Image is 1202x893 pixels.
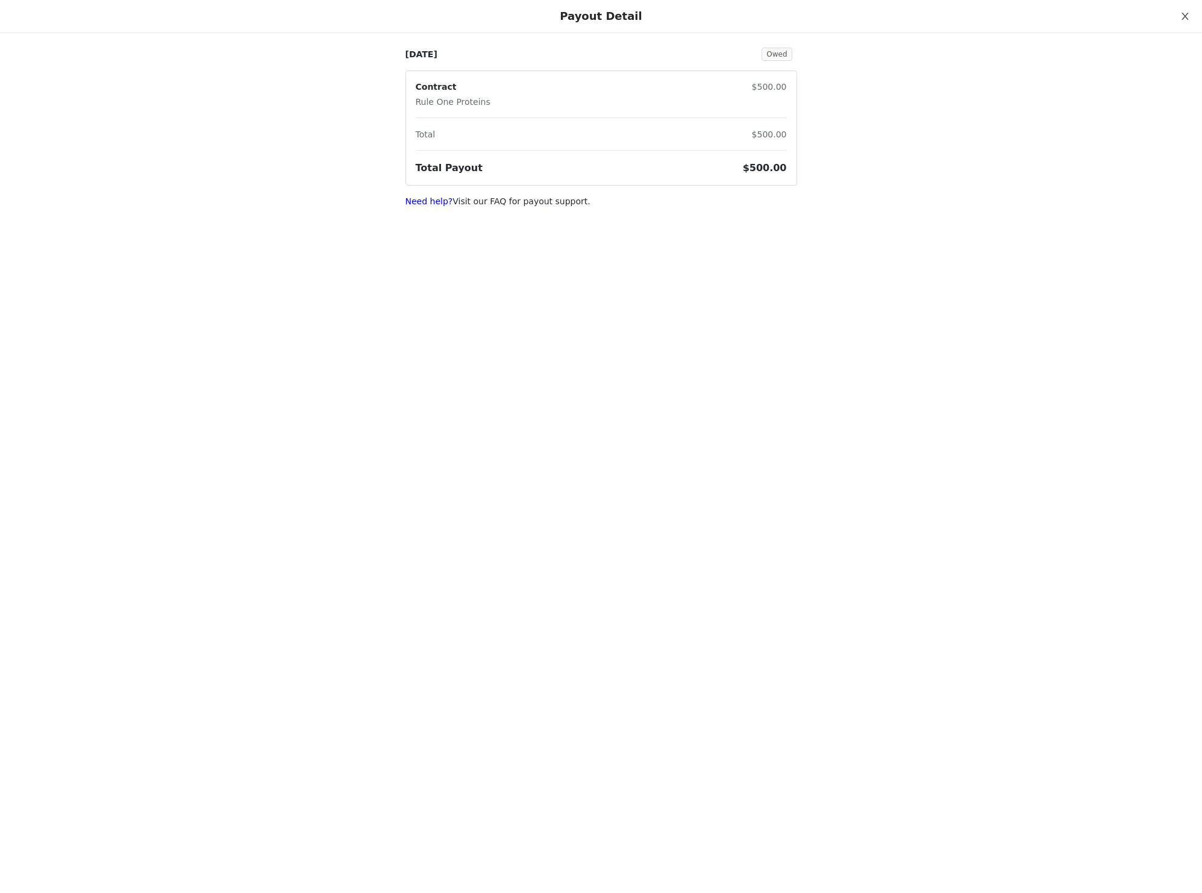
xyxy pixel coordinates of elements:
span: $500.00 [752,130,787,139]
i: icon: close [1180,11,1190,21]
p: Visit our FAQ for payout support. [405,195,797,208]
span: Owed [762,48,792,61]
a: Need help? [405,196,453,206]
span: $500.00 [752,82,787,92]
p: [DATE] [405,48,437,61]
h3: Total Payout [416,161,483,175]
p: Contract [416,81,490,93]
p: Total [416,128,436,141]
span: $500.00 [743,162,787,174]
div: Payout Detail [560,10,642,23]
p: Rule One Proteins [416,96,490,108]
